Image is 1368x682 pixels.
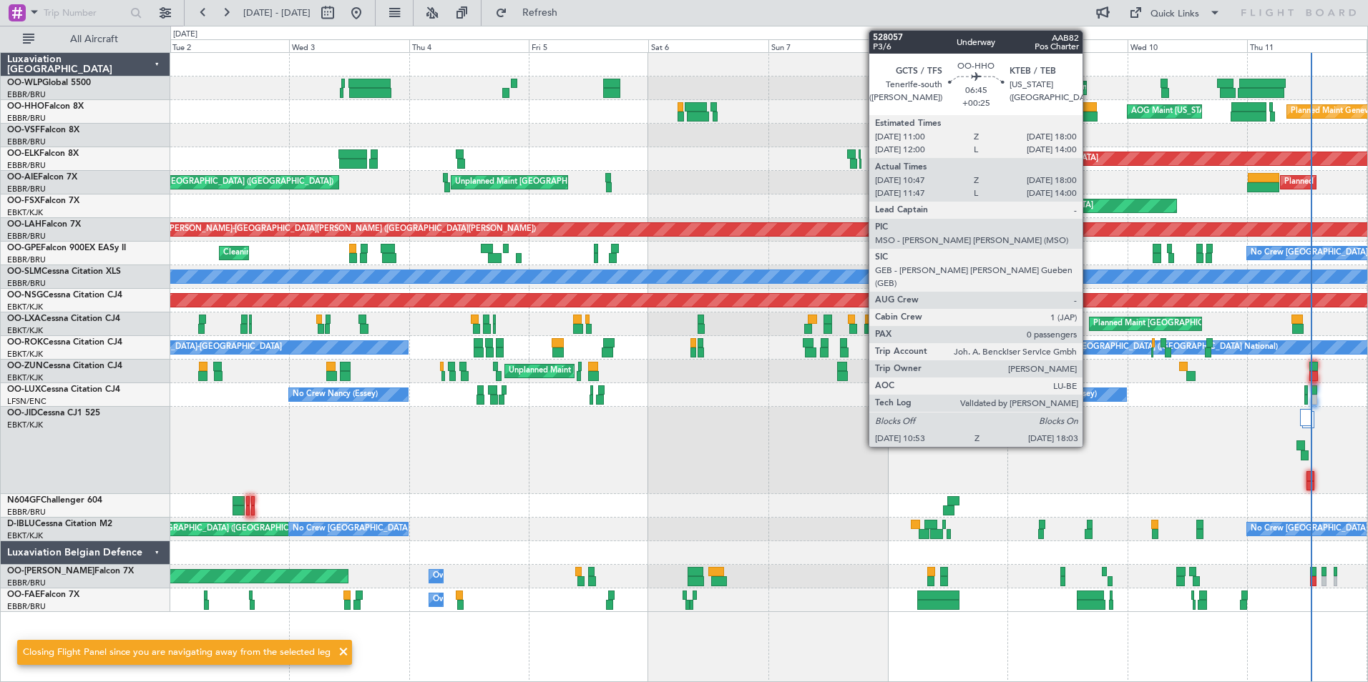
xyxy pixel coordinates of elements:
[7,530,43,541] a: EBKT/KJK
[927,242,1186,264] div: Planned Maint [GEOGRAPHIC_DATA] ([GEOGRAPHIC_DATA] National)
[7,315,41,323] span: OO-LXA
[7,149,39,158] span: OO-ELK
[529,39,648,52] div: Fri 5
[7,267,41,276] span: OO-SLM
[7,507,46,518] a: EBBR/BRU
[1071,77,1145,99] div: Planned Maint Liege
[7,362,43,370] span: OO-ZUN
[7,102,84,111] a: OO-HHOFalcon 8X
[1122,1,1228,24] button: Quick Links
[489,1,575,24] button: Refresh
[7,396,47,407] a: LFSN/ENC
[7,496,41,505] span: N604GF
[7,362,122,370] a: OO-ZUNCessna Citation CJ4
[7,207,43,218] a: EBKT/KJK
[44,2,126,24] input: Trip Number
[1150,7,1199,21] div: Quick Links
[7,254,46,265] a: EBBR/BRU
[7,149,79,158] a: OO-ELKFalcon 8X
[7,137,46,147] a: EBBR/BRU
[7,420,43,430] a: EBKT/KJK
[7,338,122,347] a: OO-ROKCessna Citation CJ4
[7,567,94,575] span: OO-[PERSON_NAME]
[7,578,46,588] a: EBBR/BRU
[1012,384,1097,405] div: No Crew Nancy (Essey)
[932,148,1098,169] div: Planned Maint Kortrijk-[GEOGRAPHIC_DATA]
[1247,39,1367,52] div: Thu 11
[7,385,120,394] a: OO-LUXCessna Citation CJ4
[1131,101,1304,122] div: AOG Maint [US_STATE] ([GEOGRAPHIC_DATA])
[510,8,570,18] span: Refresh
[927,195,1093,217] div: Planned Maint Kortrijk-[GEOGRAPHIC_DATA]
[7,173,77,182] a: OO-AIEFalcon 7X
[7,590,79,599] a: OO-FAEFalcon 7X
[173,29,197,41] div: [DATE]
[7,325,43,336] a: EBKT/KJK
[7,278,46,289] a: EBBR/BRU
[7,409,37,417] span: OO-JID
[7,372,43,383] a: EBKT/KJK
[7,409,100,417] a: OO-JIDCessna CJ1 525
[7,567,134,575] a: OO-[PERSON_NAME]Falcon 7X
[7,220,41,229] span: OO-LAH
[7,601,46,612] a: EBBR/BRU
[7,349,43,360] a: EBKT/KJK
[7,590,40,599] span: OO-FAE
[289,39,409,52] div: Wed 3
[7,184,46,194] a: EBBR/BRU
[7,113,46,124] a: EBBR/BRU
[7,160,46,171] a: EBBR/BRU
[7,291,122,300] a: OO-NSGCessna Citation CJ4
[1012,337,1278,358] div: A/C Unavailable [GEOGRAPHIC_DATA] ([GEOGRAPHIC_DATA] National)
[170,39,289,52] div: Tue 2
[7,89,46,100] a: EBBR/BRU
[7,520,35,528] span: D-IBLU
[293,518,532,540] div: No Crew [GEOGRAPHIC_DATA] ([GEOGRAPHIC_DATA] National)
[16,28,155,51] button: All Aircraft
[7,315,120,323] a: OO-LXACessna Citation CJ4
[7,302,43,312] a: EBKT/KJK
[433,565,530,587] div: Owner Melsbroek Air Base
[7,244,41,252] span: OO-GPE
[7,102,44,111] span: OO-HHO
[7,197,79,205] a: OO-FSXFalcon 7X
[1128,39,1247,52] div: Wed 10
[768,39,888,52] div: Sun 7
[7,220,81,229] a: OO-LAHFalcon 7X
[7,197,40,205] span: OO-FSX
[223,242,462,264] div: Cleaning [GEOGRAPHIC_DATA] ([GEOGRAPHIC_DATA] National)
[1007,39,1127,52] div: Tue 9
[7,267,121,276] a: OO-SLMCessna Citation XLS
[888,39,1007,52] div: Mon 8
[409,39,529,52] div: Thu 4
[108,172,333,193] div: Planned Maint [GEOGRAPHIC_DATA] ([GEOGRAPHIC_DATA])
[648,39,768,52] div: Sat 6
[23,646,331,660] div: Closing Flight Panel since you are navigating away from the selected leg
[433,589,530,611] div: Owner Melsbroek Air Base
[37,34,151,44] span: All Aircraft
[7,244,126,252] a: OO-GPEFalcon 900EX EASy II
[113,219,536,240] div: Planned Maint [PERSON_NAME]-[GEOGRAPHIC_DATA][PERSON_NAME] ([GEOGRAPHIC_DATA][PERSON_NAME])
[7,173,38,182] span: OO-AIE
[7,338,43,347] span: OO-ROK
[7,79,42,87] span: OO-WLP
[7,496,102,505] a: N604GFChallenger 604
[1093,313,1352,335] div: Planned Maint [GEOGRAPHIC_DATA] ([GEOGRAPHIC_DATA] National)
[7,231,46,242] a: EBBR/BRU
[7,291,43,300] span: OO-NSG
[455,172,724,193] div: Unplanned Maint [GEOGRAPHIC_DATA] ([GEOGRAPHIC_DATA] National)
[7,126,40,134] span: OO-VSF
[243,6,311,19] span: [DATE] - [DATE]
[103,518,351,540] div: AOG Maint [GEOGRAPHIC_DATA] ([GEOGRAPHIC_DATA] National)
[293,384,378,405] div: No Crew Nancy (Essey)
[509,360,744,382] div: Unplanned Maint [GEOGRAPHIC_DATA] ([GEOGRAPHIC_DATA])
[7,385,41,394] span: OO-LUX
[7,79,91,87] a: OO-WLPGlobal 5500
[7,520,112,528] a: D-IBLUCessna Citation M2
[7,126,79,134] a: OO-VSFFalcon 8X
